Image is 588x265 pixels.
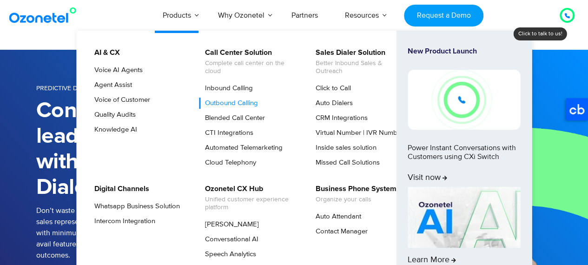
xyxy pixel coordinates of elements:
a: Outbound Calling [199,98,259,109]
img: New-Project-17.png [408,70,520,129]
img: AI [408,187,520,248]
span: Better Inbound Sales & Outreach [316,60,407,75]
a: Whatsapp Business Solution [88,201,181,212]
a: [PERSON_NAME] [199,219,260,230]
a: Inside sales solution [310,142,378,153]
span: Unified customer experience platform [205,196,297,212]
a: Inbound Calling [199,83,254,94]
a: CTI Integrations [199,127,255,139]
a: AI & CX [88,47,121,59]
a: Voice AI Agents [88,65,144,76]
span: PREDICTIVE DIALER SOFTWARE [36,84,130,92]
a: Call Center SolutionComplete call center on the cloud [199,47,298,77]
a: Intercom Integration [88,216,157,227]
a: CRM Integrations [310,113,369,124]
a: Blended Call Center [199,113,266,124]
a: Virtual Number | IVR Number [310,127,405,139]
a: Quality Audits [88,109,137,120]
p: Don’t waste time dialing unanswered calls. Move your sales representatives from one conversation ... [36,205,222,261]
a: Sales Dialer SolutionBetter Inbound Sales & Outreach [310,47,409,77]
a: Cloud Telephony [199,157,258,168]
a: Knowledge AI [88,124,139,135]
span: Organize your calls [316,196,396,204]
a: Request a Demo [404,5,483,26]
a: New Product LaunchPower Instant Conversations with Customers using CXi SwitchVisit now [408,47,520,183]
a: Business Phone SystemOrganize your calls [310,183,398,205]
a: Digital Channels [88,183,151,195]
h1: Convert more leads per minute with Predictive Dialer Software [36,98,217,200]
a: Auto Dialers [310,98,354,109]
a: Ozonetel CX HubUnified customer experience platform [199,183,298,213]
span: Visit now [408,173,447,183]
a: Missed Call Solutions [310,157,381,168]
a: Voice of Customer [88,94,152,106]
a: Speech Analytics [199,249,258,260]
a: Automated Telemarketing [199,142,284,153]
a: Auto Attendant [310,211,363,222]
a: Click to Call [310,83,352,94]
a: Agent Assist [88,79,133,91]
a: Conversational AI [199,234,260,245]
span: Complete call center on the cloud [205,60,297,75]
a: Contact Manager [310,226,369,237]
